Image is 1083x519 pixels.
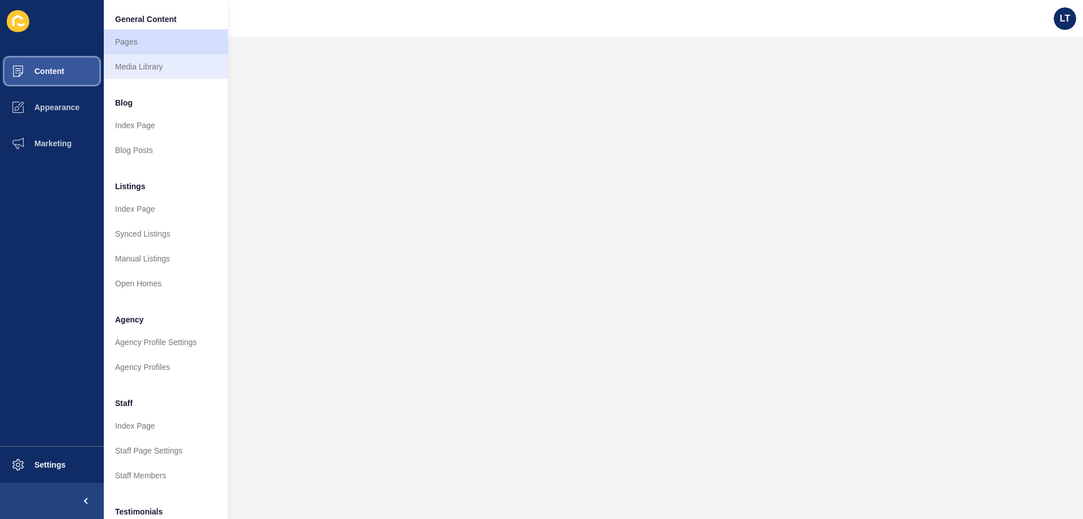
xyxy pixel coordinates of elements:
span: Listings [115,181,146,192]
span: Agency [115,314,144,325]
a: Index Page [104,197,228,221]
a: Staff Page Settings [104,438,228,463]
a: Staff Members [104,463,228,488]
a: Media Library [104,54,228,79]
span: General Content [115,14,177,25]
a: Index Page [104,113,228,138]
a: Synced Listings [104,221,228,246]
a: Agency Profile Settings [104,330,228,355]
a: Blog Posts [104,138,228,163]
span: Blog [115,97,133,108]
a: Agency Profiles [104,355,228,380]
a: Open Homes [104,271,228,296]
a: Pages [104,29,228,54]
a: Index Page [104,413,228,438]
span: Staff [115,398,133,409]
span: LT [1060,13,1070,24]
span: Testimonials [115,506,163,517]
a: Manual Listings [104,246,228,271]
